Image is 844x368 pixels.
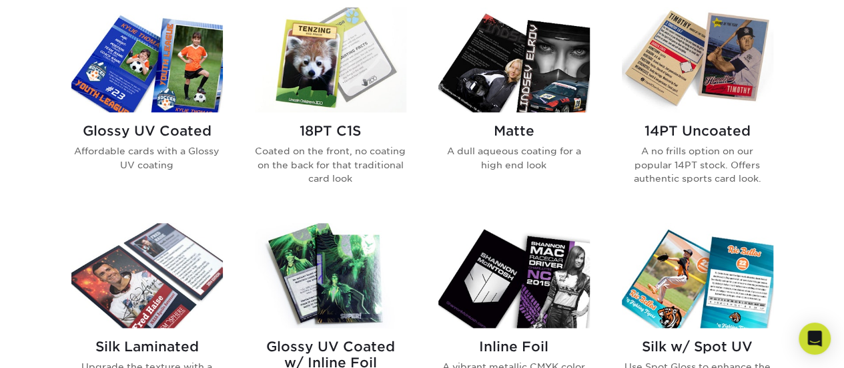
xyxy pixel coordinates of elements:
img: Silk w/ Spot UV Trading Cards [622,223,773,328]
h2: 18PT C1S [255,123,406,139]
div: Open Intercom Messenger [799,323,831,355]
h2: Matte [438,123,590,139]
p: Affordable cards with a Glossy UV coating [71,144,223,172]
img: Silk Laminated Trading Cards [71,223,223,328]
img: Glossy UV Coated Trading Cards [71,7,223,112]
a: Glossy UV Coated Trading Cards Glossy UV Coated Affordable cards with a Glossy UV coating [71,7,223,206]
img: Inline Foil Trading Cards [438,223,590,328]
a: Matte Trading Cards Matte A dull aqueous coating for a high end look [438,7,590,206]
img: 14PT Uncoated Trading Cards [622,7,773,112]
img: 18PT C1S Trading Cards [255,7,406,112]
a: 14PT Uncoated Trading Cards 14PT Uncoated A no frills option on our popular 14PT stock. Offers au... [622,7,773,206]
p: A dull aqueous coating for a high end look [438,144,590,172]
h2: Silk Laminated [71,339,223,355]
h2: Silk w/ Spot UV [622,339,773,355]
h2: 14PT Uncoated [622,123,773,139]
img: Glossy UV Coated w/ Inline Foil Trading Cards [255,223,406,328]
a: 18PT C1S Trading Cards 18PT C1S Coated on the front, no coating on the back for that traditional ... [255,7,406,206]
img: Matte Trading Cards [438,7,590,112]
h2: Inline Foil [438,339,590,355]
h2: Glossy UV Coated [71,123,223,139]
p: A no frills option on our popular 14PT stock. Offers authentic sports card look. [622,144,773,185]
p: Coated on the front, no coating on the back for that traditional card look [255,144,406,185]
